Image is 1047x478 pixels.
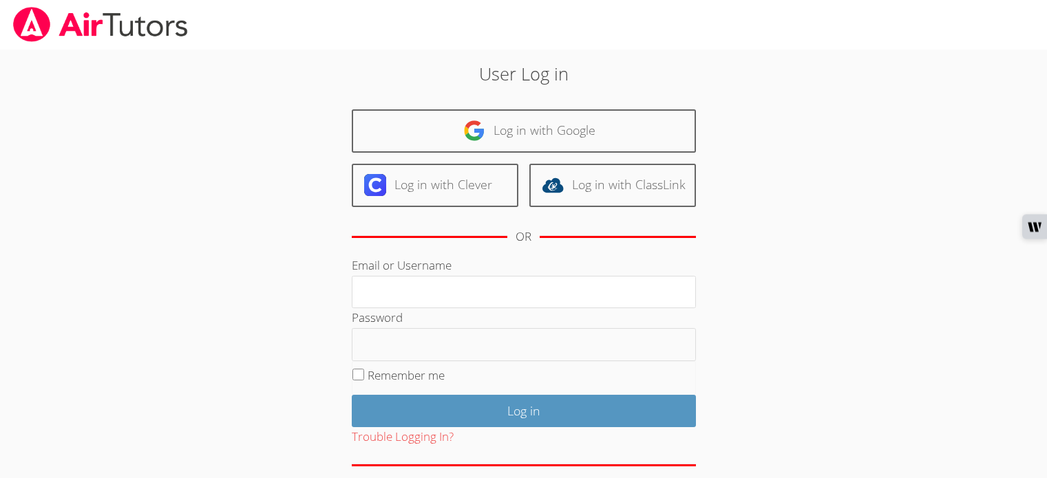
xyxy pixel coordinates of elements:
[12,7,189,42] img: airtutors_banner-c4298cdbf04f3fff15de1276eac7730deb9818008684d7c2e4769d2f7ddbe033.png
[352,257,452,273] label: Email or Username
[352,164,518,207] a: Log in with Clever
[529,164,696,207] a: Log in with ClassLink
[352,109,696,153] a: Log in with Google
[352,427,454,447] button: Trouble Logging In?
[241,61,806,87] h2: User Log in
[368,367,445,383] label: Remember me
[542,174,564,196] img: classlink-logo-d6bb404cc1216ec64c9a2012d9dc4662098be43eaf13dc465df04b49fa7ab582.svg
[352,309,403,325] label: Password
[352,395,696,427] input: Log in
[364,174,386,196] img: clever-logo-6eab21bc6e7a338710f1a6ff85c0baf02591cd810cc4098c63d3a4b26e2feb20.svg
[463,120,485,142] img: google-logo-50288ca7cdecda66e5e0955fdab243c47b7ad437acaf1139b6f446037453330a.svg
[516,227,531,247] div: OR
